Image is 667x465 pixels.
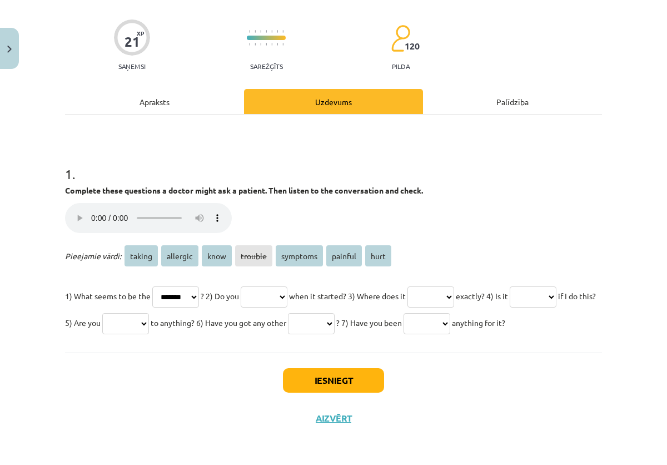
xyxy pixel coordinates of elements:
[65,291,151,301] span: 1) What seems to be the
[255,30,256,33] img: icon-short-line-57e1e144782c952c97e751825c79c345078a6d821885a25fce030b3d8c18986b.svg
[255,43,256,46] img: icon-short-line-57e1e144782c952c97e751825c79c345078a6d821885a25fce030b3d8c18986b.svg
[271,43,272,46] img: icon-short-line-57e1e144782c952c97e751825c79c345078a6d821885a25fce030b3d8c18986b.svg
[114,62,150,70] p: Saņemsi
[235,245,272,266] span: trouble
[137,30,144,36] span: XP
[260,30,261,33] img: icon-short-line-57e1e144782c952c97e751825c79c345078a6d821885a25fce030b3d8c18986b.svg
[151,318,286,328] span: to anything? 6) Have you got any other
[260,43,261,46] img: icon-short-line-57e1e144782c952c97e751825c79c345078a6d821885a25fce030b3d8c18986b.svg
[271,30,272,33] img: icon-short-line-57e1e144782c952c97e751825c79c345078a6d821885a25fce030b3d8c18986b.svg
[244,89,423,114] div: Uzdevums
[7,46,12,53] img: icon-close-lesson-0947bae3869378f0d4975bcd49f059093ad1ed9edebbc8119c70593378902aed.svg
[65,203,232,233] audio: Jūsu pārlūkprogramma neatbalsta audio atskaņotāju.
[405,41,420,51] span: 120
[282,43,283,46] img: icon-short-line-57e1e144782c952c97e751825c79c345078a6d821885a25fce030b3d8c18986b.svg
[161,245,198,266] span: allergic
[266,30,267,33] img: icon-short-line-57e1e144782c952c97e751825c79c345078a6d821885a25fce030b3d8c18986b.svg
[289,291,406,301] span: when it started? 3) Where does it
[249,30,250,33] img: icon-short-line-57e1e144782c952c97e751825c79c345078a6d821885a25fce030b3d8c18986b.svg
[336,318,402,328] span: ? 7) Have you been
[250,62,283,70] p: Sarežģīts
[392,62,410,70] p: pilda
[125,34,140,50] div: 21
[65,147,602,181] h1: 1 .
[65,185,423,195] strong: Complete these questions a doctor might ask a patient. Then listen to the conversation and check.
[423,89,602,114] div: Palīdzība
[266,43,267,46] img: icon-short-line-57e1e144782c952c97e751825c79c345078a6d821885a25fce030b3d8c18986b.svg
[283,368,384,393] button: Iesniegt
[125,245,158,266] span: taking
[391,24,410,52] img: students-c634bb4e5e11cddfef0936a35e636f08e4e9abd3cc4e673bd6f9a4125e45ecb1.svg
[65,89,244,114] div: Apraksts
[365,245,391,266] span: hurt
[282,30,283,33] img: icon-short-line-57e1e144782c952c97e751825c79c345078a6d821885a25fce030b3d8c18986b.svg
[312,413,355,424] button: Aizvērt
[65,251,121,261] span: Pieejamie vārdi:
[202,245,232,266] span: know
[249,43,250,46] img: icon-short-line-57e1e144782c952c97e751825c79c345078a6d821885a25fce030b3d8c18986b.svg
[452,318,505,328] span: anything for it?
[277,30,278,33] img: icon-short-line-57e1e144782c952c97e751825c79c345078a6d821885a25fce030b3d8c18986b.svg
[456,291,508,301] span: exactly? 4) Is it
[277,43,278,46] img: icon-short-line-57e1e144782c952c97e751825c79c345078a6d821885a25fce030b3d8c18986b.svg
[326,245,362,266] span: painful
[276,245,323,266] span: symptoms
[201,291,239,301] span: ? 2) Do you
